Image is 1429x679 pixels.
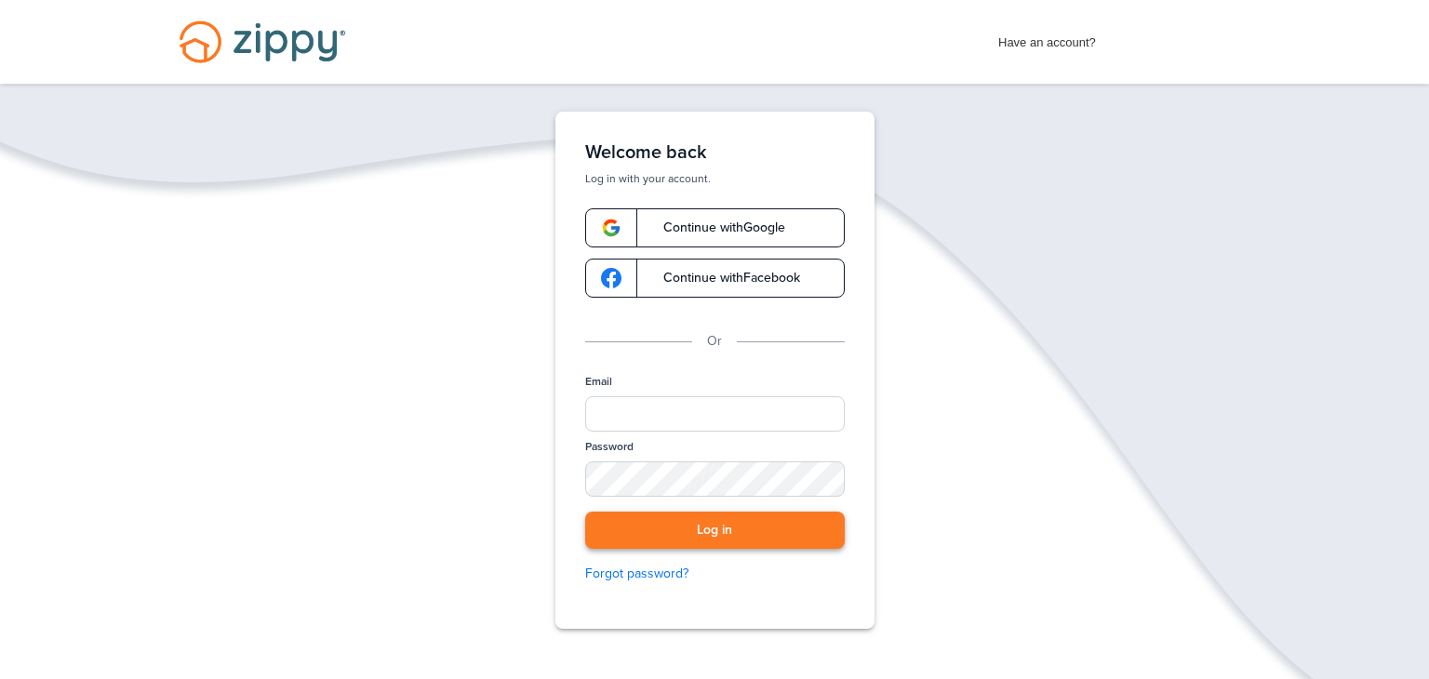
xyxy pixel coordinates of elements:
[601,218,621,238] img: google-logo
[707,331,722,352] p: Or
[585,512,845,550] button: Log in
[645,272,800,285] span: Continue with Facebook
[585,141,845,164] h1: Welcome back
[998,23,1096,53] span: Have an account?
[585,374,612,390] label: Email
[645,221,785,234] span: Continue with Google
[585,259,845,298] a: google-logoContinue withFacebook
[601,268,621,288] img: google-logo
[585,439,634,455] label: Password
[585,208,845,247] a: google-logoContinue withGoogle
[585,396,845,432] input: Email
[585,461,845,497] input: Password
[585,564,845,584] a: Forgot password?
[585,171,845,186] p: Log in with your account.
